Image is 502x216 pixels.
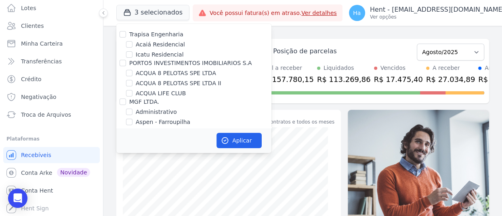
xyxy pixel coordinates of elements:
button: 3 selecionados [116,5,189,20]
a: Conta Hent [3,182,100,199]
label: Aspen - Farroupilha [136,118,190,126]
div: Total a receber [260,64,314,72]
div: Plataformas [6,134,97,144]
a: Clientes [3,18,100,34]
span: Transferências [21,57,62,65]
a: Conta Arke Novidade [3,165,100,181]
a: Minha Carteira [3,36,100,52]
span: Ha [353,10,361,16]
div: Open Intercom Messenger [8,189,27,208]
div: A receber [433,64,460,72]
label: PORTO5 INVESTIMENTOS IMOBILIARIOS S.A [129,60,252,66]
a: Recebíveis [3,147,100,163]
div: Posição de parcelas [273,46,337,56]
span: Conta Hent [21,187,53,195]
div: R$ 27.034,89 [426,74,475,85]
span: Você possui fatura(s) em atraso. [210,9,337,17]
span: Conta Arke [21,169,52,177]
a: Ver detalhes [301,10,337,16]
span: Troca de Arquivos [21,111,71,119]
div: Vencidos [380,64,405,72]
span: Negativação [21,93,57,101]
a: Troca de Arquivos [3,107,100,123]
div: R$ 17.475,40 [374,74,423,85]
label: ACQUA 8 PELOTAS SPE LTDA [136,69,216,78]
div: Considerando todos os contratos e todos os meses [211,118,334,126]
label: MGF LTDA. [129,99,159,105]
div: Liquidados [323,64,354,72]
label: Trapisa Engenharia [129,31,183,38]
a: Crédito [3,71,100,87]
label: Administrativo [136,108,177,116]
div: R$ 157.780,15 [260,74,314,85]
button: Aplicar [216,133,262,148]
span: Crédito [21,75,42,83]
label: ACQUA 8 PELOTAS SPE LTDA II [136,79,221,88]
label: Acaiá Residencial [136,40,185,49]
a: Transferências [3,53,100,69]
label: Icatu Residencial [136,50,184,59]
span: Recebíveis [21,151,51,159]
span: Clientes [21,22,44,30]
span: Novidade [57,168,90,177]
span: Lotes [21,4,36,12]
label: ACQUA LIFE CLUB [136,89,186,98]
a: Negativação [3,89,100,105]
span: Minha Carteira [21,40,63,48]
div: R$ 113.269,86 [317,74,371,85]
